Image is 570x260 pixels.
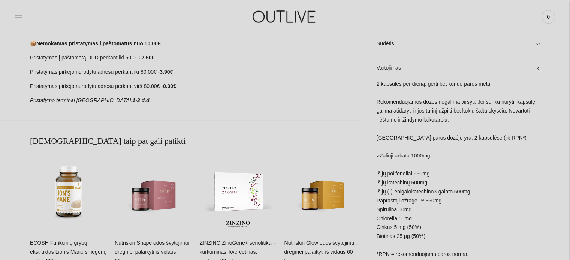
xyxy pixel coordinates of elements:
[36,40,160,46] strong: Nemokamas pristatymas į paštomatus nuo 50.00€
[30,53,362,62] p: Pristatymas į paštomatą DPD perkant iki 50.00€
[30,68,362,77] p: Pristatymas pirkėjo nurodytu adresu perkant iki 80.00€ -
[284,154,361,231] a: Nutriskin Glow odos švytėjimui, drėgmei palaikyti iš vidaus 60 kaps.
[30,97,132,103] em: Pristatymo terminai [GEOGRAPHIC_DATA]:
[543,12,554,22] span: 0
[160,69,173,75] strong: 3.90€
[115,154,192,231] a: Nutriskin Shape odos švytėjimui, drėgmei palaikyti iš vidaus 60kaps.
[199,154,277,231] a: ZINZINO ZinoGene+ senolitikai - kurkuminas, kvercetinas, fisetinas 30vnt
[132,97,151,103] strong: 1-3 d.d.
[163,83,176,89] strong: 0.00€
[30,82,362,91] p: Pristatymas pirkėjo nurodytu adresu perkant virš 80.00€ -
[238,4,332,30] img: OUTLIVE
[377,32,540,56] a: Sudėtis
[30,39,362,48] p: 📦
[542,9,555,25] a: 0
[30,135,362,147] h2: [DEMOGRAPHIC_DATA] taip pat gali patikti
[377,56,540,80] a: Vartojimas
[141,55,154,61] strong: 2.50€
[30,154,107,231] a: ECOSH Funkcinių grybų ekstraktas Lion's Mane smegenų veiklai 90kaps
